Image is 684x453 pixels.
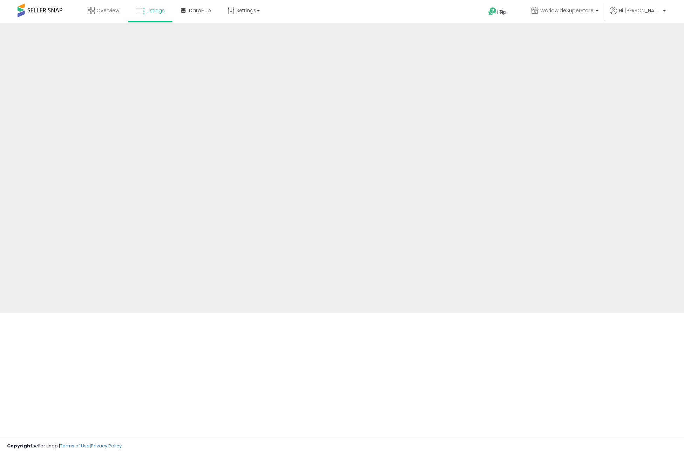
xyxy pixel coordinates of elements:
[147,7,165,14] span: Listings
[540,7,594,14] span: WorldwideSuperStore
[189,7,211,14] span: DataHub
[619,7,661,14] span: Hi [PERSON_NAME]
[483,2,520,23] a: Help
[488,7,497,16] i: Get Help
[497,9,506,15] span: Help
[96,7,119,14] span: Overview
[610,7,666,23] a: Hi [PERSON_NAME]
